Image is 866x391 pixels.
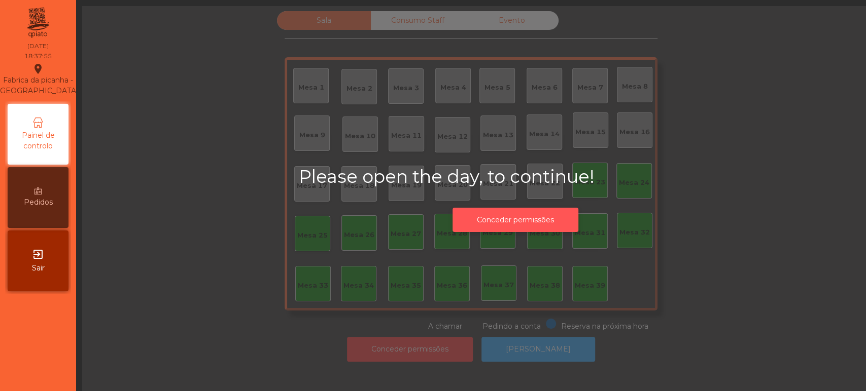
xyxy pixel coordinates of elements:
i: exit_to_app [32,248,44,260]
div: 18:37:55 [24,52,52,61]
i: location_on [32,63,44,75]
h2: Please open the day, to continue! [299,166,732,187]
span: Sair [32,263,45,273]
img: qpiato [25,5,50,41]
span: Pedidos [24,197,53,208]
button: Conceder permissões [453,208,578,232]
div: [DATE] [27,42,49,51]
span: Painel de controlo [10,130,66,151]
